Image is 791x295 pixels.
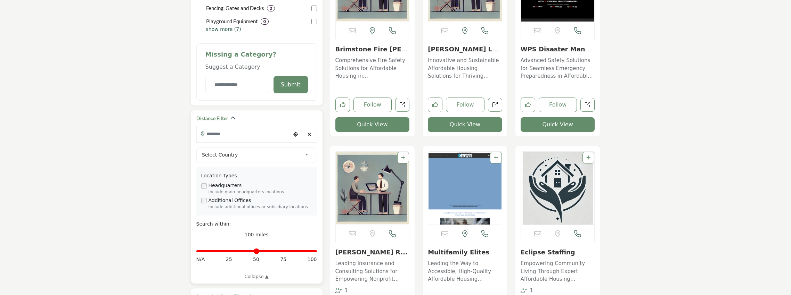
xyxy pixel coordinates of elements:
[494,155,498,160] a: Add To List
[401,155,405,160] a: Add To List
[280,256,286,263] span: 75
[521,258,595,283] a: Empowering Community Living Through Expert Affordable Housing Solutions in [GEOGRAPHIC_DATA] Loca...
[521,98,535,112] button: Like listing
[335,260,410,283] p: Leading Insurance and Consulting Solutions for Empowering Nonprofit Affordable Housing Initiative...
[428,258,502,283] a: Leading the Way to Accessible, High-Quality Affordable Housing Solutions The company operates wit...
[245,232,269,237] span: 100 miles
[335,248,410,256] h3: Arthur J Gallagher Risk Management Services
[521,152,595,225] a: Open Listing in new tab
[270,6,272,11] b: 0
[580,98,595,112] a: Open wps-disaster-management-solutions-inc in new tab
[267,5,275,11] div: 0 Results For Fencing, Gates and Decks
[311,6,317,11] input: Select Fencing, Gates and Decks checkbox
[428,55,502,80] a: Innovative and Sustainable Affordable Housing Solutions for Thriving Communities Established as a...
[586,155,590,160] a: Add To List
[335,45,408,60] a: Brimstone Fire [PERSON_NAME]...
[428,248,502,256] h3: Multifamily Elites
[196,273,317,280] a: Collapse ▲
[253,256,259,263] span: 50
[521,248,595,256] h3: Eclipse Staffing
[521,45,594,60] a: WPS Disaster Managem...
[428,57,502,80] p: Innovative and Sustainable Affordable Housing Solutions for Thriving Communities Established as a...
[530,287,533,294] span: 1
[261,18,269,25] div: 0 Results For Playground Equipment
[521,117,595,132] button: Quick View
[353,98,392,112] button: Follow
[311,19,317,24] input: Select Playground Equipment checkbox
[428,248,489,256] a: Multifamily Elites
[335,258,410,283] a: Leading Insurance and Consulting Solutions for Empowering Nonprofit Affordable Housing Initiative...
[197,127,291,141] input: Search Location
[521,45,595,53] h3: WPS Disaster Management Solutions
[206,17,258,25] p: Playground Equipment: Design and installation of playground equipment.
[539,98,577,112] button: Follow
[263,19,266,24] b: 0
[209,204,312,210] div: Include additional offices or subsidiary locations
[336,152,409,225] a: Open Listing in new tab
[335,98,350,112] button: Like listing
[291,127,301,142] div: Choose your current location
[521,57,595,80] p: Advanced Safety Solutions for Seamless Emergency Preparedness in Affordable Housing In the afford...
[304,127,315,142] div: Clear search location
[202,151,302,159] span: Select Country
[205,51,308,63] h2: Missing a Category?
[209,182,242,189] label: Headquarters
[335,117,410,132] button: Quick View
[196,115,228,122] h2: Distance Filter
[428,117,502,132] button: Quick View
[206,26,317,33] p: show more (7)
[336,152,409,225] img: Arthur J Gallagher Risk Management Services
[521,152,595,225] img: Eclipse Staffing
[521,248,575,256] a: Eclipse Staffing
[521,55,595,80] a: Advanced Safety Solutions for Seamless Emergency Preparedness in Affordable Housing In the afford...
[521,260,595,283] p: Empowering Community Living Through Expert Affordable Housing Solutions in [GEOGRAPHIC_DATA] Loca...
[209,197,251,204] label: Additional Offices
[205,77,270,93] input: Category Name
[428,45,502,53] h3: Malone's Landscape Management
[196,220,317,228] div: Search within:
[428,45,501,60] a: [PERSON_NAME] Landscape M...
[521,287,533,295] div: Followers
[335,248,408,256] a: [PERSON_NAME] R...
[274,76,308,93] button: Submit
[209,189,312,195] div: Include main headquarters locations
[201,172,312,179] div: Location Types
[206,4,264,12] p: Fencing, Gates and Decks: Fencing, gates, and deck installation or repairs.
[226,256,232,263] span: 25
[446,98,484,112] button: Follow
[395,98,409,112] a: Open brimstone-fire-safety-management-llc in new tab
[335,45,410,53] h3: Brimstone Fire Safety Management
[428,260,502,283] p: Leading the Way to Accessible, High-Quality Affordable Housing Solutions The company operates wit...
[428,152,502,225] img: Multifamily Elites
[335,287,348,295] div: Followers
[344,287,348,294] span: 1
[335,57,410,80] p: Comprehensive Fire Safety Solutions for Affordable Housing in [GEOGRAPHIC_DATA] Established in [D...
[196,256,205,263] span: N/A
[428,98,442,112] button: Like listing
[428,152,502,225] a: Open Listing in new tab
[308,256,317,263] span: 100
[335,55,410,80] a: Comprehensive Fire Safety Solutions for Affordable Housing in [GEOGRAPHIC_DATA] Established in [D...
[205,64,260,70] span: Suggest a Category
[488,98,502,112] a: Open malones-landscape-management-inc in new tab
